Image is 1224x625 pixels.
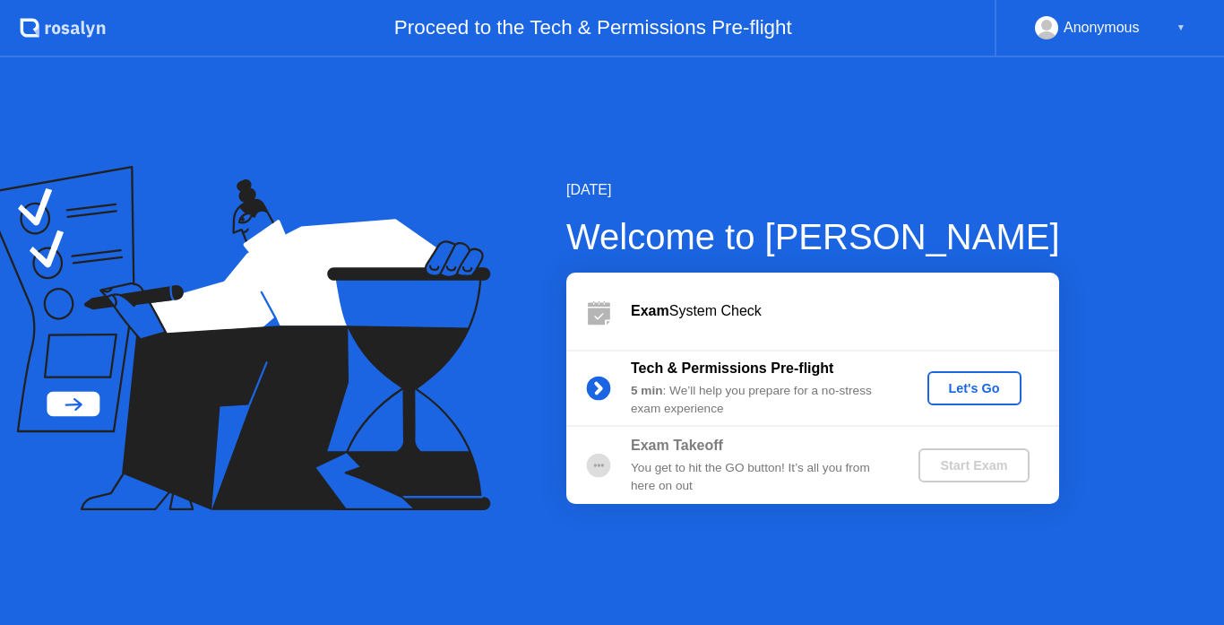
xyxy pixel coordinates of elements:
[1177,16,1185,39] div: ▼
[631,360,833,376] b: Tech & Permissions Pre-flight
[631,300,1059,322] div: System Check
[918,448,1029,482] button: Start Exam
[631,384,663,397] b: 5 min
[566,179,1060,201] div: [DATE]
[1064,16,1140,39] div: Anonymous
[631,459,889,496] div: You get to hit the GO button! It’s all you from here on out
[927,371,1021,405] button: Let's Go
[631,303,669,318] b: Exam
[926,458,1021,473] div: Start Exam
[631,438,723,453] b: Exam Takeoff
[566,210,1060,264] div: Welcome to [PERSON_NAME]
[935,381,1014,395] div: Let's Go
[631,382,889,419] div: : We’ll help you prepare for a no-stress exam experience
